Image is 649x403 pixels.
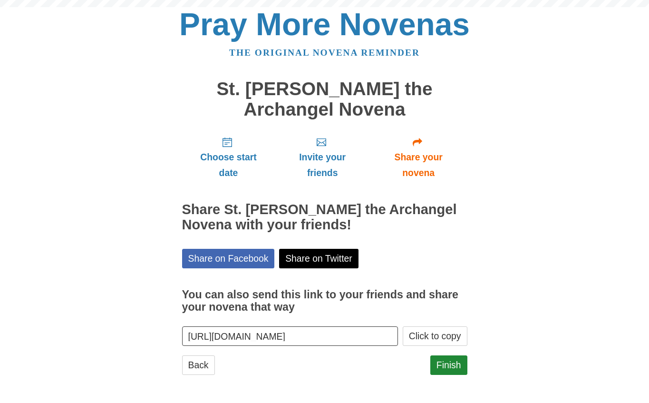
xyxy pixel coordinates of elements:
a: Back [182,355,215,375]
a: Finish [430,355,467,375]
span: Invite your friends [284,149,360,181]
a: Invite your friends [275,129,369,186]
h1: St. [PERSON_NAME] the Archangel Novena [182,79,467,119]
button: Click to copy [403,326,467,346]
a: Pray More Novenas [179,7,470,42]
span: Choose start date [192,149,266,181]
a: The original novena reminder [229,48,420,58]
a: Share your novena [370,129,467,186]
h3: You can also send this link to your friends and share your novena that way [182,289,467,313]
a: Share on Twitter [279,249,358,268]
h2: Share St. [PERSON_NAME] the Archangel Novena with your friends! [182,202,467,233]
a: Choose start date [182,129,275,186]
a: Share on Facebook [182,249,275,268]
span: Share your novena [379,149,458,181]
